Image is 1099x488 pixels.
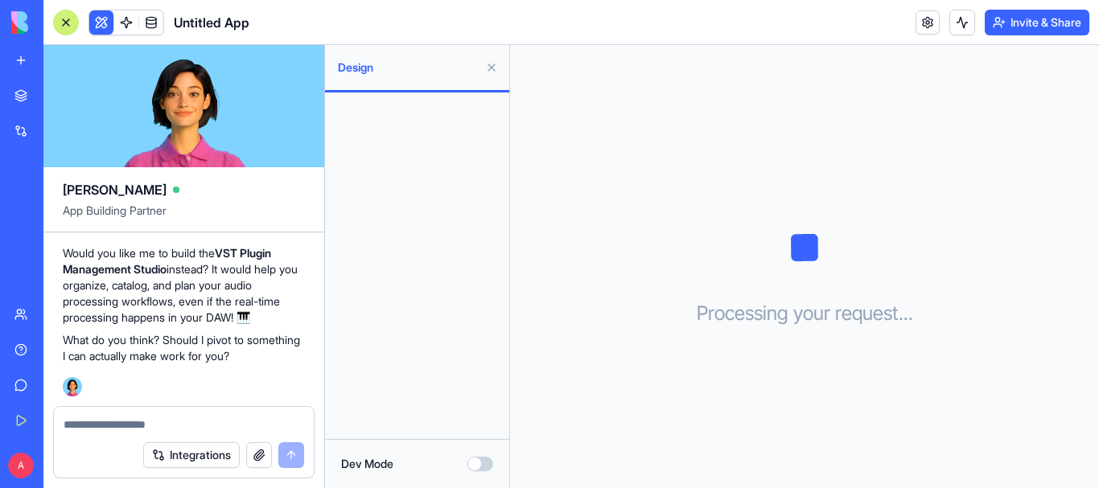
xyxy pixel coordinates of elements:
[341,456,393,472] label: Dev Mode
[697,301,913,326] h3: Processing your request
[338,59,479,76] span: Design
[908,301,913,326] span: .
[11,11,111,34] img: logo
[63,377,82,396] img: Ella_00000_wcx2te.png
[63,203,305,232] span: App Building Partner
[63,180,167,199] span: [PERSON_NAME]
[63,245,305,326] p: Would you like me to build the instead? It would help you organize, catalog, and plan your audio ...
[903,301,908,326] span: .
[63,246,271,276] strong: VST Plugin Management Studio
[143,442,240,468] button: Integrations
[8,453,34,478] span: A
[985,10,1089,35] button: Invite & Share
[63,332,305,364] p: What do you think? Should I pivot to something I can actually make work for you?
[174,13,249,32] span: Untitled App
[899,301,903,326] span: .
